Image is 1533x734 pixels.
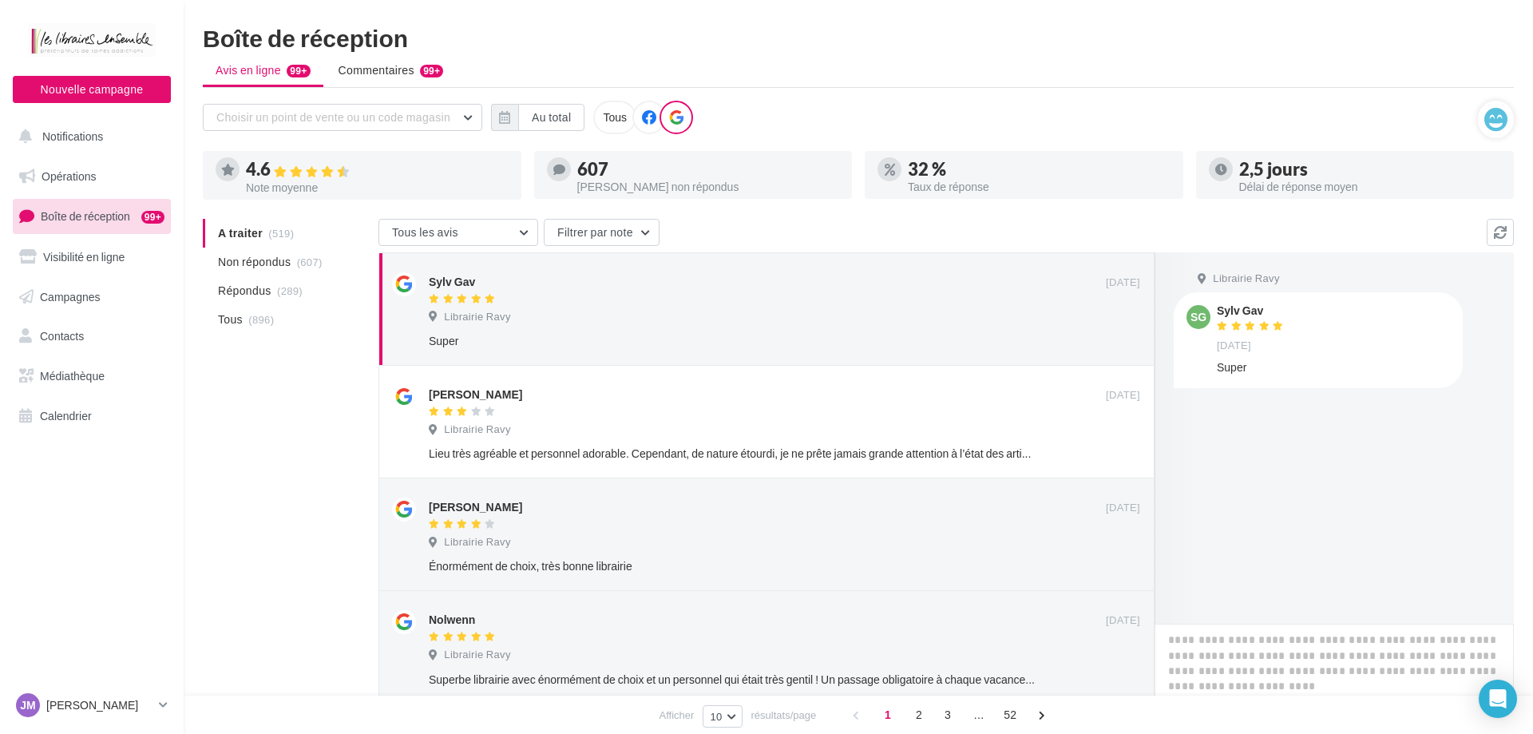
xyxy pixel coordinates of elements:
[218,311,243,327] span: Tous
[10,120,168,153] button: Notifications
[218,254,291,270] span: Non répondus
[1106,388,1140,403] span: [DATE]
[491,104,584,131] button: Au total
[297,256,323,268] span: (607)
[216,110,450,124] span: Choisir un point de vente ou un code magasin
[1239,161,1502,178] div: 2,5 jours
[935,702,961,728] span: 3
[429,274,475,290] div: Sylv Gav
[42,129,103,143] span: Notifications
[10,240,174,274] a: Visibilité en ligne
[40,289,101,303] span: Campagnes
[703,705,742,728] button: 10
[429,612,475,628] div: Nolwenn
[444,310,510,324] span: Librairie Ravy
[997,702,1023,728] span: 52
[875,702,901,728] span: 1
[444,648,510,662] span: Librairie Ravy
[10,319,174,353] a: Contacts
[577,161,840,178] div: 607
[277,284,303,297] span: (289)
[20,697,35,713] span: JM
[42,169,96,183] span: Opérations
[429,387,522,403] div: [PERSON_NAME]
[1106,613,1140,628] span: [DATE]
[43,250,125,264] span: Visibilité en ligne
[218,283,271,299] span: Répondus
[141,211,164,224] div: 99+
[429,672,1036,688] div: Superbe librairie avec énormément de choix et un personnel qui était très gentil ! Un passage obl...
[378,219,538,246] button: Tous les avis
[40,329,84,343] span: Contacts
[444,423,510,437] span: Librairie Ravy
[13,76,171,103] button: Nouvelle campagne
[248,313,274,326] span: (896)
[40,409,92,423] span: Calendrier
[908,161,1171,178] div: 32 %
[593,101,636,134] div: Tous
[1239,181,1502,192] div: Délai de réponse moyen
[906,702,932,728] span: 2
[429,558,1036,574] div: Énormément de choix, très bonne librairie
[751,708,817,723] span: résultats/page
[577,181,840,192] div: [PERSON_NAME] non répondus
[10,359,174,393] a: Médiathèque
[203,104,482,131] button: Choisir un point de vente ou un code magasin
[544,219,660,246] button: Filtrer par note
[420,65,443,77] div: 99+
[1479,680,1517,718] div: Open Intercom Messenger
[10,199,174,233] a: Boîte de réception99+
[10,399,174,433] a: Calendrier
[518,104,584,131] button: Au total
[392,225,458,239] span: Tous les avis
[429,446,1036,462] div: Lieu très agréable et personnel adorable. Cependant, de nature étourdi, je ne prête jamais grande...
[203,26,1514,50] div: Boîte de réception
[660,708,695,723] span: Afficher
[1213,272,1279,286] span: Librairie Ravy
[339,62,414,78] span: Commentaires
[1217,339,1251,353] span: [DATE]
[966,702,992,728] span: ...
[1217,359,1450,375] div: Super
[40,369,105,383] span: Médiathèque
[1217,305,1287,316] div: Sylv Gav
[246,161,509,179] div: 4.6
[46,697,153,713] p: [PERSON_NAME]
[710,710,722,723] span: 10
[1106,276,1140,290] span: [DATE]
[429,499,522,515] div: [PERSON_NAME]
[1190,309,1206,325] span: SG
[1106,501,1140,515] span: [DATE]
[13,690,171,720] a: JM [PERSON_NAME]
[908,181,1171,192] div: Taux de réponse
[429,333,1036,349] div: Super
[10,160,174,193] a: Opérations
[444,535,510,550] span: Librairie Ravy
[10,280,174,314] a: Campagnes
[41,209,130,223] span: Boîte de réception
[246,182,509,193] div: Note moyenne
